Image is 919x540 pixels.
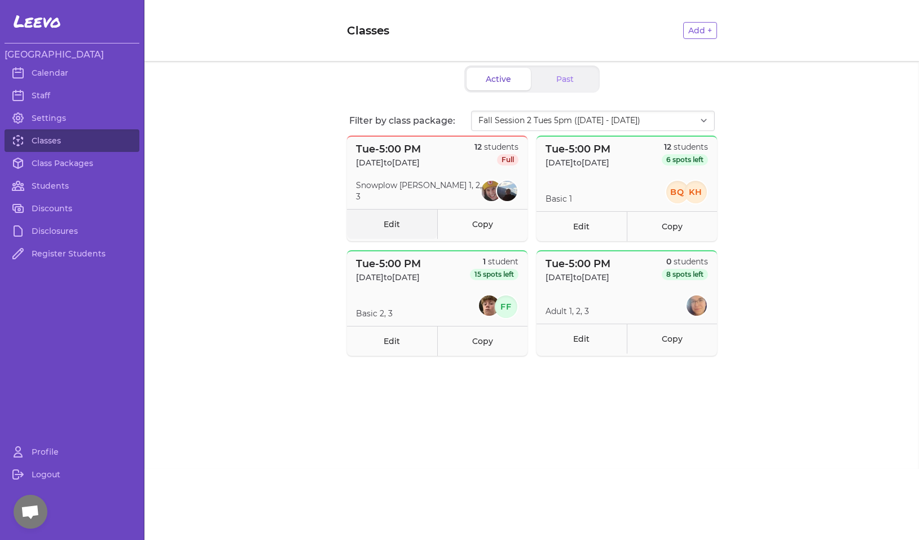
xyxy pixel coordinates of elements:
a: Classes [5,129,139,152]
span: 6 spots left [662,154,708,166]
h3: [GEOGRAPHIC_DATA] [5,48,139,62]
button: Past [533,68,597,90]
a: Discounts [5,197,139,220]
a: Settings [5,107,139,129]
p: [DATE] to [DATE] [356,272,421,283]
p: Tue - 5:00 PM [356,256,421,272]
span: 0 [666,256,671,267]
span: 12 [474,142,482,152]
p: student [470,256,518,267]
a: Edit [537,211,627,241]
span: 15 spots left [470,269,518,280]
button: Active [467,68,531,90]
p: Basic 2, 3 [356,308,393,319]
p: Tue - 5:00 PM [356,141,421,157]
a: Copy [627,324,717,354]
p: students [662,256,708,267]
text: KH [688,187,702,197]
span: Leevo [14,11,61,32]
p: students [662,141,708,153]
a: Profile [5,441,139,463]
p: Snowplow [PERSON_NAME] 1, 2, 3 [356,180,482,202]
p: Tue - 5:00 PM [546,256,610,272]
a: Edit [347,326,437,356]
p: [DATE] to [DATE] [546,157,610,168]
p: Filter by class package: [349,114,471,128]
a: Copy [437,326,527,356]
text: BQ [670,187,685,197]
a: Copy [437,209,527,239]
span: Full [497,154,518,166]
a: Copy [627,211,717,241]
span: 1 [483,256,486,267]
a: Disclosures [5,220,139,242]
a: Edit [537,324,627,354]
p: Tue - 5:00 PM [546,141,610,157]
p: [DATE] to [DATE] [546,272,610,283]
div: Open chat [14,495,47,529]
span: 8 spots left [662,269,708,280]
a: Staff [5,84,139,107]
span: 12 [664,142,671,152]
a: Edit [347,209,437,239]
p: Basic 1 [546,193,572,204]
p: students [474,141,518,153]
a: Calendar [5,62,139,84]
text: FF [500,302,512,312]
a: Class Packages [5,152,139,175]
button: Add + [683,22,717,39]
a: Students [5,175,139,197]
p: [DATE] to [DATE] [356,157,421,168]
a: Register Students [5,242,139,265]
a: Logout [5,463,139,486]
p: Adult 1, 2, 3 [546,306,589,317]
